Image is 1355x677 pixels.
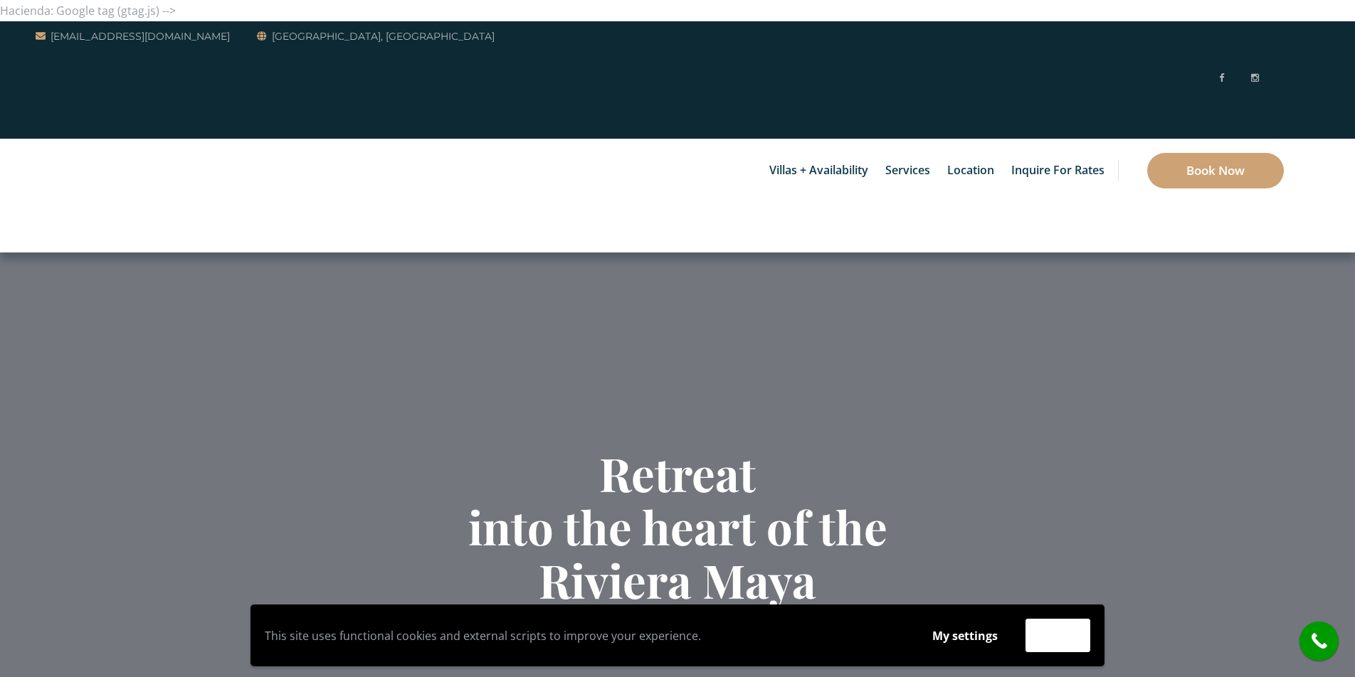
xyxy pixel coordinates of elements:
a: call [1299,622,1339,661]
img: svg%3E [1272,26,1284,132]
a: Villas + Availability [762,139,875,203]
p: This site uses functional cookies and external scripts to improve your experience. [265,625,905,646]
a: [GEOGRAPHIC_DATA], [GEOGRAPHIC_DATA] [257,28,495,45]
button: Accept [1026,619,1090,652]
a: [EMAIL_ADDRESS][DOMAIN_NAME] [36,28,230,45]
button: My settings [919,619,1011,652]
a: Services [878,139,937,203]
i: call [1303,625,1335,657]
a: Inquire for Rates [1004,139,1112,203]
img: Awesome Logo [36,142,103,249]
h1: Retreat into the heart of the Riviera Maya [261,447,1094,607]
a: Location [940,139,1001,203]
a: Book Now [1147,153,1284,188]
